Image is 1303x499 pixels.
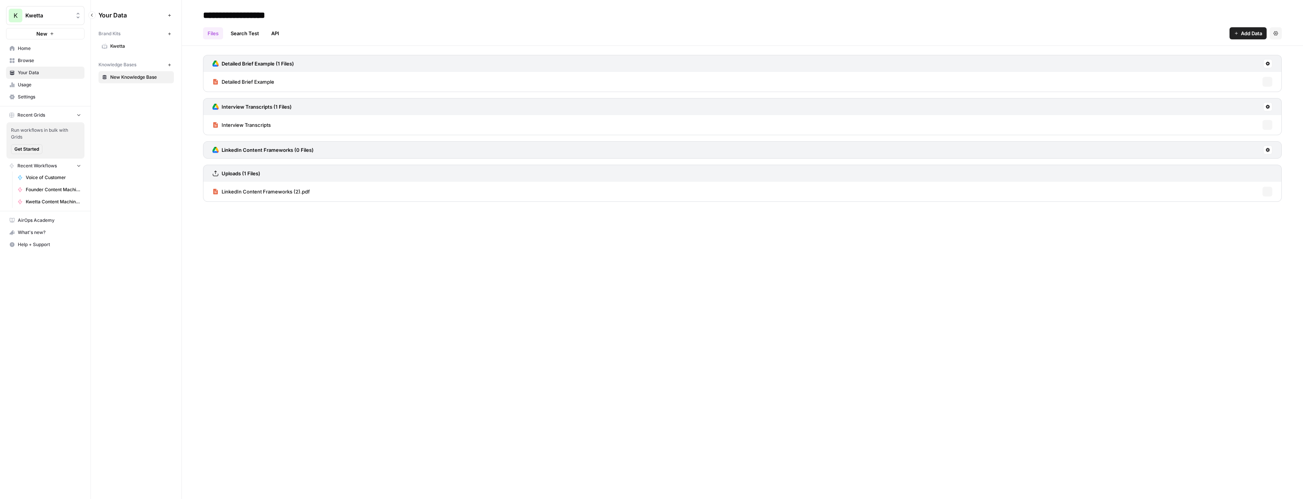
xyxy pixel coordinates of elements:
[6,42,84,55] a: Home
[212,115,271,135] a: Interview Transcripts
[212,182,310,201] a: LinkedIn Content Frameworks (2).pdf
[18,69,81,76] span: Your Data
[6,226,84,239] button: What's new?
[18,94,81,100] span: Settings
[98,71,174,83] a: New Knowledge Base
[6,109,84,121] button: Recent Grids
[98,30,120,37] span: Brand Kits
[18,81,81,88] span: Usage
[26,198,81,205] span: Kwetta Content Machine - Weekly
[110,43,170,50] span: Kwetta
[26,174,81,181] span: Voice of Customer
[222,170,260,177] h3: Uploads (1 Files)
[212,165,260,182] a: Uploads (1 Files)
[212,98,292,115] a: Interview Transcripts (1 Files)
[6,227,84,238] div: What's new?
[226,27,264,39] a: Search Test
[267,27,284,39] a: API
[18,45,81,52] span: Home
[1230,27,1267,39] button: Add Data
[26,186,81,193] span: Founder Content Machine
[14,146,39,153] span: Get Started
[6,91,84,103] a: Settings
[6,55,84,67] a: Browse
[212,72,274,92] a: Detailed Brief Example
[14,172,84,184] a: Voice of Customer
[6,214,84,226] a: AirOps Academy
[222,103,292,111] h3: Interview Transcripts (1 Files)
[6,28,84,39] button: New
[110,74,170,81] span: New Knowledge Base
[18,217,81,224] span: AirOps Academy
[98,61,136,68] span: Knowledge Bases
[6,160,84,172] button: Recent Workflows
[6,6,84,25] button: Workspace: Kwetta
[203,27,223,39] a: Files
[25,12,71,19] span: Kwetta
[17,112,45,119] span: Recent Grids
[222,121,271,129] span: Interview Transcripts
[18,241,81,248] span: Help + Support
[222,78,274,86] span: Detailed Brief Example
[14,11,18,20] span: K
[212,142,314,158] a: LinkedIn Content Frameworks (0 Files)
[98,40,174,52] a: Kwetta
[212,55,294,72] a: Detailed Brief Example (1 Files)
[14,196,84,208] a: Kwetta Content Machine - Weekly
[6,79,84,91] a: Usage
[11,144,42,154] button: Get Started
[222,188,310,195] span: LinkedIn Content Frameworks (2).pdf
[14,184,84,196] a: Founder Content Machine
[98,11,165,20] span: Your Data
[11,127,80,140] span: Run workflows in bulk with Grids
[6,67,84,79] a: Your Data
[36,30,47,37] span: New
[18,57,81,64] span: Browse
[222,60,294,67] h3: Detailed Brief Example (1 Files)
[222,146,314,154] h3: LinkedIn Content Frameworks (0 Files)
[6,239,84,251] button: Help + Support
[17,162,57,169] span: Recent Workflows
[1241,30,1262,37] span: Add Data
